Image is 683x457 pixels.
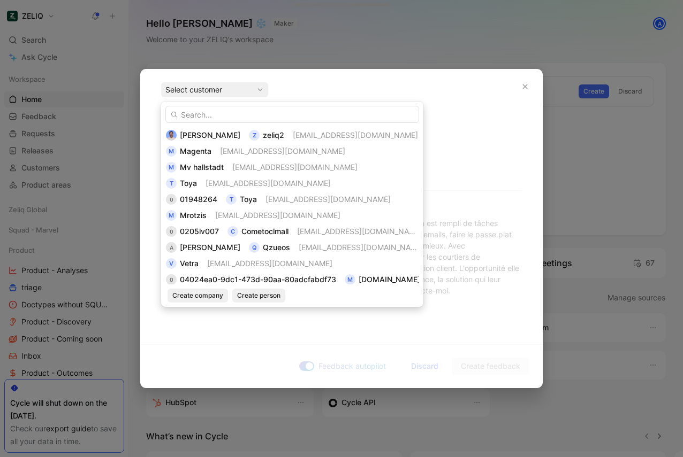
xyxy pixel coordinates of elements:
[232,289,285,303] button: Create person
[172,290,223,301] span: Create company
[166,274,177,285] div: 0
[180,130,240,140] span: [PERSON_NAME]
[180,146,211,156] span: Magenta
[166,242,177,253] div: A
[180,211,207,220] span: Mrotzis
[299,243,424,252] span: [EMAIL_ADDRESS][DOMAIN_NAME]
[166,258,177,269] div: V
[249,130,260,141] div: z
[293,130,418,140] span: [EMAIL_ADDRESS][DOMAIN_NAME]
[215,211,340,220] span: [EMAIL_ADDRESS][DOMAIN_NAME]
[166,226,177,237] div: 0
[180,179,197,188] span: Toya
[240,195,257,204] span: Toya
[241,227,289,236] span: Cometoclmall
[263,130,284,140] span: zeliq2
[359,275,420,284] span: [DOMAIN_NAME]
[166,194,177,205] div: 0
[249,242,260,253] div: Q
[168,289,228,303] button: Create company
[166,210,177,221] div: M
[180,275,336,284] span: 04024ea0-9dc1-473d-90aa-80adcfabdf73
[345,274,355,285] div: m
[207,259,332,268] span: [EMAIL_ADDRESS][DOMAIN_NAME]
[180,162,224,172] span: Mv hallstadt
[165,106,419,123] input: Search...
[226,194,237,205] div: T
[166,130,177,141] img: 5546444624162_62fca985759ac34c3357_192.png
[166,162,177,173] div: M
[237,290,280,301] span: Create person
[265,195,391,204] span: [EMAIL_ADDRESS][DOMAIN_NAME]
[180,227,219,236] span: 0205lv007
[166,178,177,189] div: T
[180,243,240,252] span: [PERSON_NAME]
[220,146,345,156] span: [EMAIL_ADDRESS][DOMAIN_NAME]
[227,226,238,237] div: C
[180,259,199,268] span: Vetra
[232,162,358,172] span: [EMAIL_ADDRESS][DOMAIN_NAME]
[166,146,177,157] div: M
[180,195,217,204] span: 01948264
[206,179,331,188] span: [EMAIL_ADDRESS][DOMAIN_NAME]
[297,227,422,236] span: [EMAIL_ADDRESS][DOMAIN_NAME]
[263,243,290,252] span: Qzueos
